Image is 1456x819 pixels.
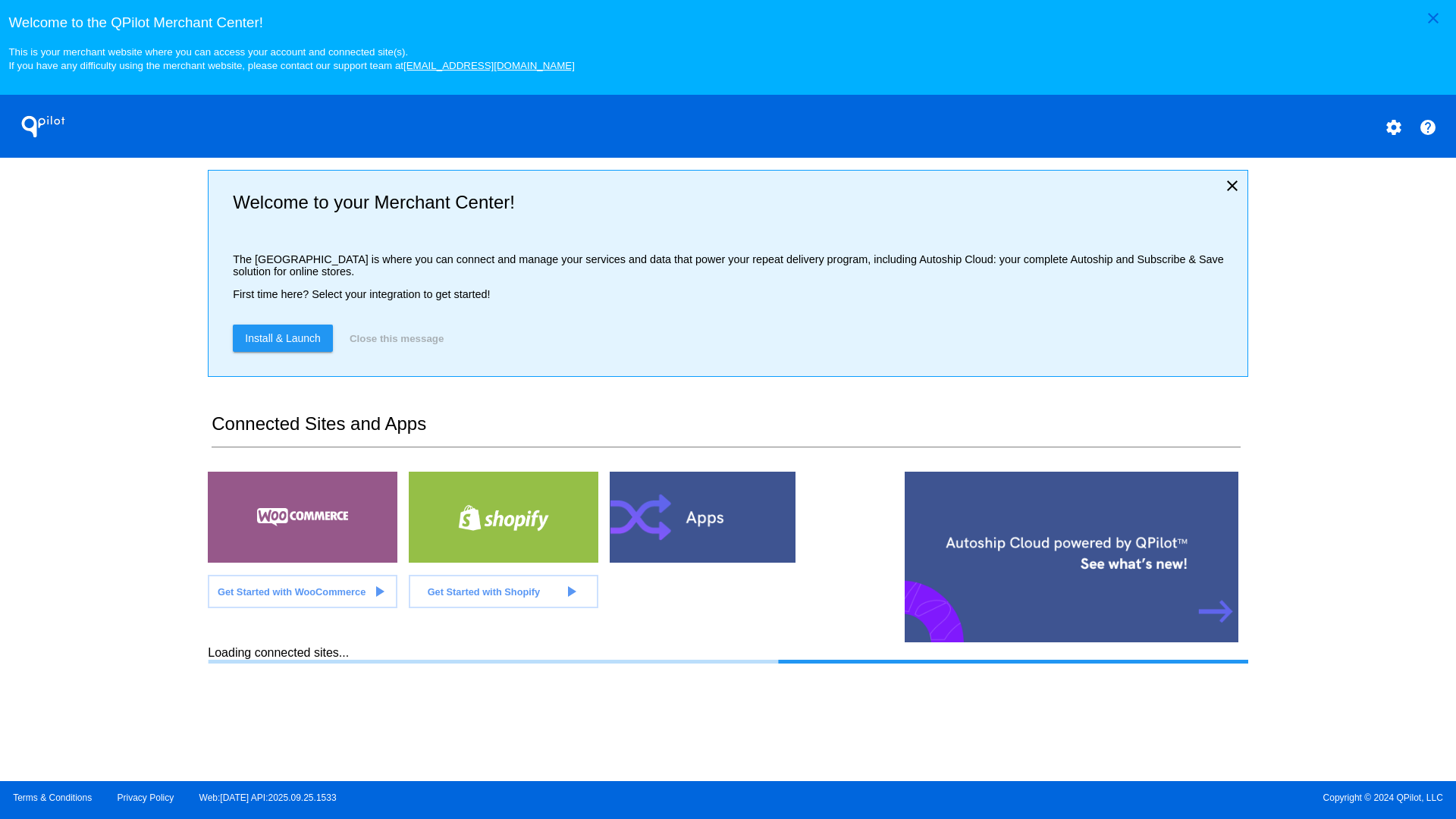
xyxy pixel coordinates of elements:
[1385,118,1403,136] mat-icon: settings
[233,325,333,352] a: Install & Launch
[233,253,1235,278] p: The [GEOGRAPHIC_DATA] is where you can connect and manage your services and data that power your ...
[562,582,580,601] mat-icon: play_arrow
[208,575,397,608] a: Get Started with WooCommerce
[208,646,1247,664] div: Loading connected sites...
[1223,177,1241,195] mat-icon: close
[218,586,366,598] span: Get Started with WooCommerce
[13,111,74,142] h1: QPilot
[1424,9,1442,27] mat-icon: close
[233,192,1235,213] h2: Welcome to your Merchant Center!
[118,792,174,803] a: Privacy Policy
[345,325,448,352] button: Close this message
[8,46,574,71] small: This is your merchant website where you can access your account and connected site(s). If you hav...
[370,582,388,601] mat-icon: play_arrow
[8,14,1447,31] h3: Welcome to the QPilot Merchant Center!
[212,413,1240,447] h2: Connected Sites and Apps
[199,792,337,803] a: Web:[DATE] API:2025.09.25.1533
[13,792,92,803] a: Terms & Conditions
[245,332,321,344] span: Install & Launch
[233,288,1235,300] p: First time here? Select your integration to get started!
[428,586,541,598] span: Get Started with Shopify
[1419,118,1437,136] mat-icon: help
[741,792,1443,803] span: Copyright © 2024 QPilot, LLC
[403,60,575,71] a: [EMAIL_ADDRESS][DOMAIN_NAME]
[409,575,598,608] a: Get Started with Shopify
